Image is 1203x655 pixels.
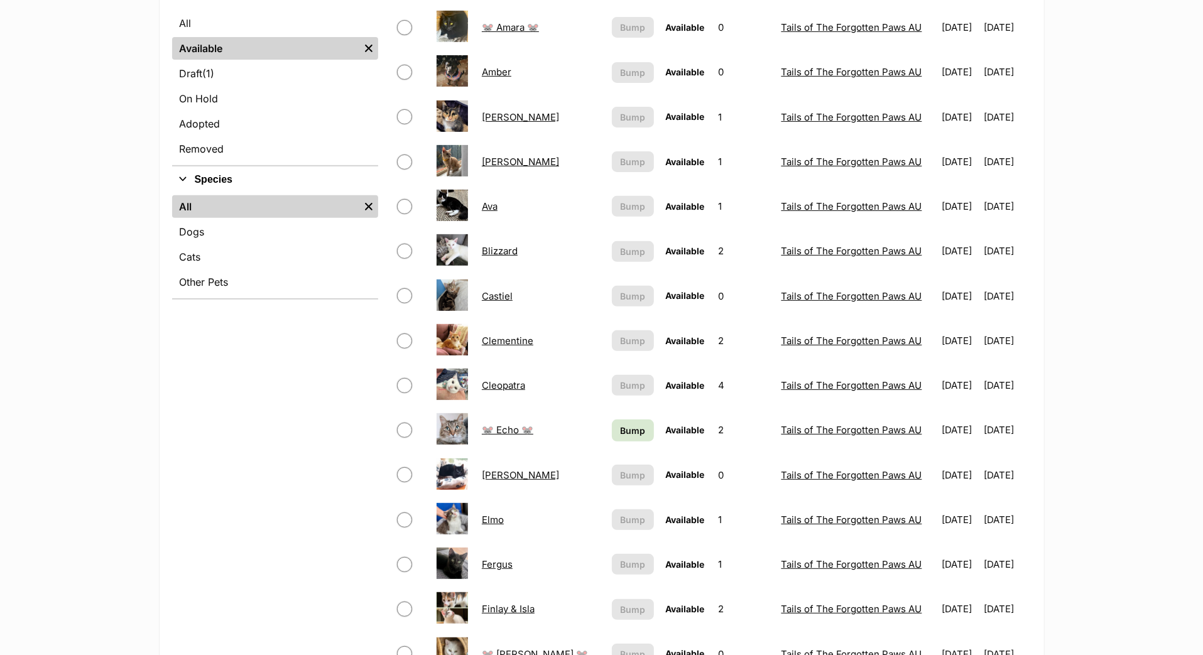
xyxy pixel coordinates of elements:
a: Draft [172,62,378,85]
a: Elmo [482,514,504,526]
td: [DATE] [937,587,983,631]
a: All [172,195,359,218]
td: [DATE] [937,543,983,586]
td: 4 [713,364,775,407]
button: Bump [612,330,654,351]
button: Bump [612,554,654,575]
td: [DATE] [937,453,983,497]
a: [PERSON_NAME] [482,111,559,123]
a: Castiel [482,290,513,302]
td: 0 [713,453,775,497]
td: 0 [713,6,775,49]
td: [DATE] [984,50,1030,94]
td: [DATE] [937,95,983,139]
span: Available [665,380,704,391]
td: [DATE] [984,6,1030,49]
a: Adopted [172,112,378,135]
a: Cats [172,246,378,268]
button: Bump [612,465,654,485]
a: Amber [482,66,511,78]
td: [DATE] [984,95,1030,139]
button: Bump [612,241,654,262]
td: 2 [713,408,775,452]
button: Bump [612,599,654,620]
button: Bump [612,62,654,83]
span: Bump [620,245,645,258]
td: [DATE] [937,140,983,183]
td: [DATE] [937,364,983,407]
span: Bump [620,468,645,482]
a: Tails of The Forgotten Paws AU [781,66,922,78]
a: Ava [482,200,498,212]
a: Clementine [482,335,533,347]
td: 1 [713,498,775,541]
a: Remove filter [359,195,378,218]
td: [DATE] [984,319,1030,362]
td: [DATE] [937,50,983,94]
span: Bump [620,424,645,437]
button: Bump [612,286,654,306]
a: All [172,12,378,35]
a: Tails of The Forgotten Paws AU [781,424,922,436]
td: [DATE] [984,408,1030,452]
span: Bump [620,513,645,526]
a: Tails of The Forgotten Paws AU [781,603,922,615]
a: Tails of The Forgotten Paws AU [781,200,922,212]
td: [DATE] [984,185,1030,228]
div: Species [172,193,378,298]
td: [DATE] [984,453,1030,497]
a: Finlay & Isla [482,603,535,615]
td: [DATE] [937,274,983,318]
a: Removed [172,138,378,160]
span: Available [665,335,704,346]
a: Tails of The Forgotten Paws AU [781,514,922,526]
td: [DATE] [984,498,1030,541]
span: Bump [620,558,645,571]
td: [DATE] [984,140,1030,183]
span: Available [665,469,704,480]
a: Remove filter [359,37,378,60]
a: [PERSON_NAME] [482,469,559,481]
a: [PERSON_NAME] [482,156,559,168]
span: Available [665,604,704,614]
td: 2 [713,229,775,273]
td: 2 [713,587,775,631]
td: [DATE] [937,6,983,49]
span: Bump [620,290,645,303]
td: [DATE] [937,319,983,362]
span: Available [665,67,704,77]
span: Available [665,425,704,435]
button: Bump [612,509,654,530]
td: 1 [713,543,775,586]
a: Dogs [172,220,378,243]
span: Bump [620,155,645,168]
span: Bump [620,379,645,392]
a: Tails of The Forgotten Paws AU [781,21,922,33]
td: 0 [713,50,775,94]
button: Bump [612,375,654,396]
td: [DATE] [937,408,983,452]
span: Available [665,201,704,212]
td: [DATE] [984,274,1030,318]
button: Bump [612,107,654,127]
span: Bump [620,200,645,213]
span: Bump [620,603,645,616]
a: Tails of The Forgotten Paws AU [781,335,922,347]
a: Cleopatra [482,379,525,391]
span: Available [665,514,704,525]
button: Bump [612,196,654,217]
td: [DATE] [984,587,1030,631]
a: Tails of The Forgotten Paws AU [781,469,922,481]
a: 🐭 Echo 🐭 [482,424,533,436]
span: Available [665,290,704,301]
a: On Hold [172,87,378,110]
td: 1 [713,95,775,139]
a: Other Pets [172,271,378,293]
a: 🐭 Amara 🐭 [482,21,539,33]
button: Species [172,171,378,188]
a: Tails of The Forgotten Paws AU [781,156,922,168]
td: [DATE] [937,498,983,541]
span: Available [665,22,704,33]
td: [DATE] [984,364,1030,407]
td: [DATE] [984,543,1030,586]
